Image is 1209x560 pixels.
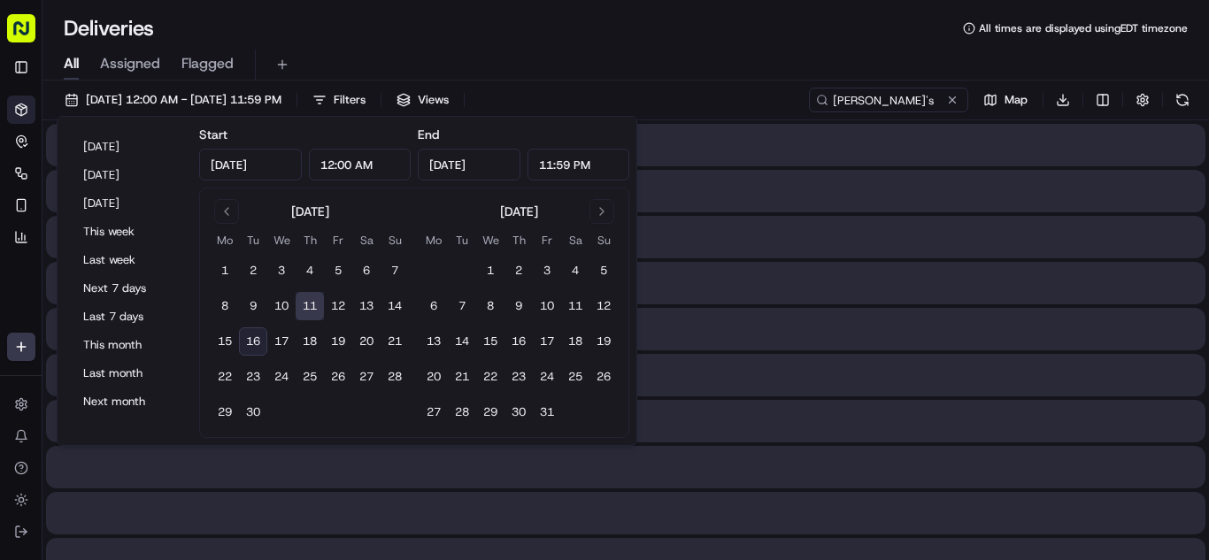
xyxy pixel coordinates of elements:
button: 13 [352,292,381,320]
button: Go to previous month [214,199,239,224]
button: Next 7 days [75,276,181,301]
button: 21 [448,363,476,391]
button: 7 [448,292,476,320]
th: Friday [324,231,352,249]
th: Friday [533,231,561,249]
span: Knowledge Base [35,257,135,274]
div: 📗 [18,258,32,272]
button: 6 [352,257,381,285]
button: 11 [561,292,589,320]
button: 15 [476,327,504,356]
span: Flagged [181,53,234,74]
label: End [418,127,439,142]
img: 1736555255976-a54dd68f-1ca7-489b-9aae-adbdc363a1c4 [18,169,50,201]
button: 19 [324,327,352,356]
button: 12 [589,292,618,320]
button: Next month [75,389,181,414]
button: 19 [589,327,618,356]
button: 24 [267,363,296,391]
button: 22 [211,363,239,391]
button: 27 [352,363,381,391]
h1: Deliveries [64,14,154,42]
button: 20 [352,327,381,356]
button: 31 [533,398,561,426]
button: 9 [239,292,267,320]
button: 11 [296,292,324,320]
th: Thursday [504,231,533,249]
button: 18 [561,327,589,356]
span: Assigned [100,53,160,74]
input: Type to search [809,88,968,112]
a: Powered byPylon [125,299,214,313]
button: 26 [589,363,618,391]
span: All times are displayed using EDT timezone [979,21,1188,35]
p: Welcome 👋 [18,71,322,99]
img: Nash [18,18,53,53]
span: All [64,53,79,74]
button: 1 [476,257,504,285]
input: Got a question? Start typing here... [46,114,319,133]
label: Start [199,127,227,142]
button: 26 [324,363,352,391]
button: 27 [420,398,448,426]
button: 9 [504,292,533,320]
button: 12 [324,292,352,320]
span: Map [1005,92,1028,108]
button: [DATE] [75,134,181,159]
button: 6 [420,292,448,320]
button: 13 [420,327,448,356]
button: Last month [75,361,181,386]
button: 4 [561,257,589,285]
button: 25 [296,363,324,391]
button: 2 [504,257,533,285]
button: 14 [381,292,409,320]
th: Tuesday [239,231,267,249]
button: 3 [267,257,296,285]
button: 2 [239,257,267,285]
th: Sunday [589,231,618,249]
button: 30 [239,398,267,426]
th: Thursday [296,231,324,249]
button: 7 [381,257,409,285]
button: Go to next month [589,199,614,224]
button: This month [75,333,181,357]
button: 30 [504,398,533,426]
button: 18 [296,327,324,356]
th: Wednesday [476,231,504,249]
th: Tuesday [448,231,476,249]
th: Monday [211,231,239,249]
button: 4 [296,257,324,285]
th: Monday [420,231,448,249]
button: 28 [448,398,476,426]
button: 24 [533,363,561,391]
button: Last 7 days [75,304,181,329]
button: 8 [476,292,504,320]
button: 29 [211,398,239,426]
button: 17 [267,327,296,356]
input: Time [527,149,630,180]
button: Map [975,88,1036,112]
span: Pylon [176,300,214,313]
button: 21 [381,327,409,356]
th: Saturday [561,231,589,249]
th: Sunday [381,231,409,249]
button: [DATE] [75,163,181,188]
button: 15 [211,327,239,356]
button: 25 [561,363,589,391]
button: 20 [420,363,448,391]
div: [DATE] [500,203,538,220]
span: [DATE] 12:00 AM - [DATE] 11:59 PM [86,92,281,108]
button: This week [75,219,181,244]
th: Saturday [352,231,381,249]
button: Start new chat [301,174,322,196]
button: 3 [533,257,561,285]
button: Views [389,88,457,112]
button: 10 [533,292,561,320]
button: 5 [589,257,618,285]
div: Start new chat [60,169,290,187]
button: 5 [324,257,352,285]
button: 16 [504,327,533,356]
button: 16 [239,327,267,356]
button: 22 [476,363,504,391]
input: Date [418,149,520,180]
